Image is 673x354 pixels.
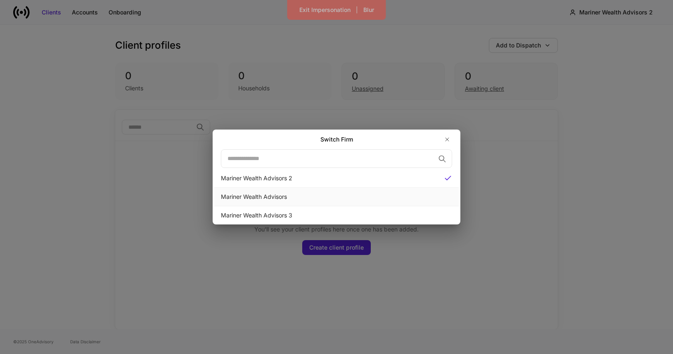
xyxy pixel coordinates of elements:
div: Mariner Wealth Advisors 2 [221,174,437,182]
div: Mariner Wealth Advisors 3 [221,211,452,219]
div: Exit Impersonation [299,6,351,14]
div: Blur [363,6,374,14]
h2: Switch Firm [320,135,353,144]
div: Mariner Wealth Advisors [221,193,452,201]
